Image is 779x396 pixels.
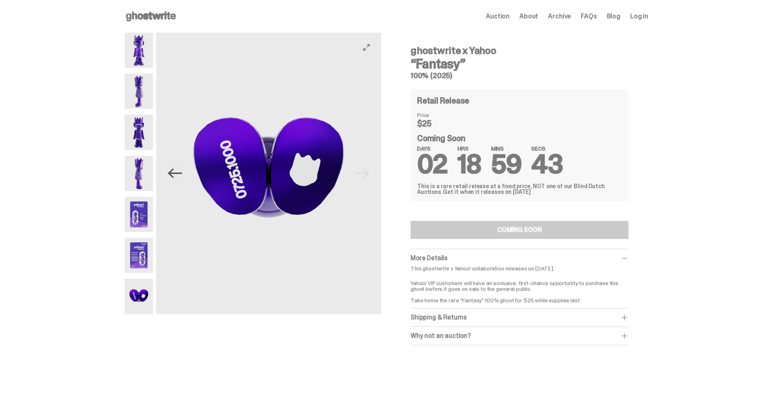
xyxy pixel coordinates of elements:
span: Get it when it releases on [DATE] [443,188,531,196]
img: Yahoo-HG---7.png [156,33,381,314]
a: FAQs [581,13,597,20]
dt: Price [417,112,458,118]
img: Yahoo-HG---1.png [125,33,153,68]
span: More Details [411,254,447,262]
div: COMING SOON [497,227,542,233]
p: Yahoo! VIP customers will have an exclusive, first-chance opportunity to purchase this ghost befo... [411,274,629,303]
span: 18 [458,147,481,181]
h4: Retail Release [417,97,469,105]
span: HRS [458,146,481,151]
a: Log in [630,13,648,20]
button: View full-screen [361,43,371,52]
div: Coming Soon [417,134,622,173]
p: This ghostwrite x Yahoo! collaboration releases on [DATE]. [411,265,629,271]
a: About [519,13,538,20]
button: COMING SOON [411,221,629,239]
div: Why not an auction? [411,332,629,340]
span: DAYS [417,146,448,151]
span: 02 [417,147,448,181]
img: Yahoo-HG---7.png [125,279,153,314]
img: Yahoo-HG---2.png [125,74,153,109]
dd: $25 [417,119,458,128]
h5: 100% (2025) [411,72,629,79]
h3: “Fantasy” [411,57,629,70]
a: Auction [486,13,510,20]
a: Blog [607,13,620,20]
span: 43 [531,147,563,181]
span: SECS [531,146,563,151]
span: MINS [491,146,522,151]
h4: ghostwrite x Yahoo [411,46,629,56]
div: Shipping & Returns [411,313,629,322]
img: Yahoo-HG---3.png [125,115,153,150]
img: Yahoo-HG---4.png [125,156,153,191]
button: Previous [166,164,184,182]
img: Yahoo-HG---6.png [125,238,153,273]
a: Archive [548,13,571,20]
span: 59 [491,147,522,181]
div: This is a rare retail release at a fixed price, NOT one of our Blind Dutch Auctions. [417,183,622,195]
img: Yahoo-HG---5.png [125,197,153,232]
